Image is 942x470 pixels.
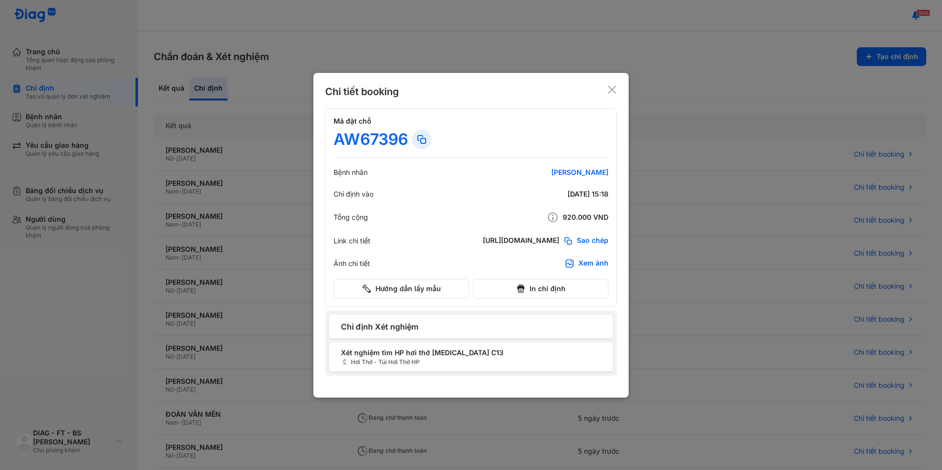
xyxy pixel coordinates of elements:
span: Sao chép [577,236,608,246]
button: In chỉ định [473,279,608,299]
div: Link chi tiết [334,236,370,245]
div: AW67396 [334,130,408,149]
div: Bệnh nhân [334,168,368,177]
div: Chỉ định vào [334,190,373,199]
div: Xem ảnh [578,259,608,269]
div: Tổng cộng [334,213,368,222]
div: Chi tiết booking [325,85,399,99]
span: Hơi Thở - Túi Hơi Thở HP [341,358,601,367]
span: Chỉ định Xét nghiệm [341,321,601,333]
div: [PERSON_NAME] [490,168,608,177]
button: Hướng dẫn lấy mẫu [334,279,469,299]
span: Xét nghiệm tìm HP hơi thở [MEDICAL_DATA] C13 [341,347,601,358]
div: [DATE] 15:18 [490,190,608,199]
div: [URL][DOMAIN_NAME] [483,236,559,246]
div: Ảnh chi tiết [334,259,370,268]
div: 920.000 VND [490,211,608,223]
h4: Mã đặt chỗ [334,117,608,126]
